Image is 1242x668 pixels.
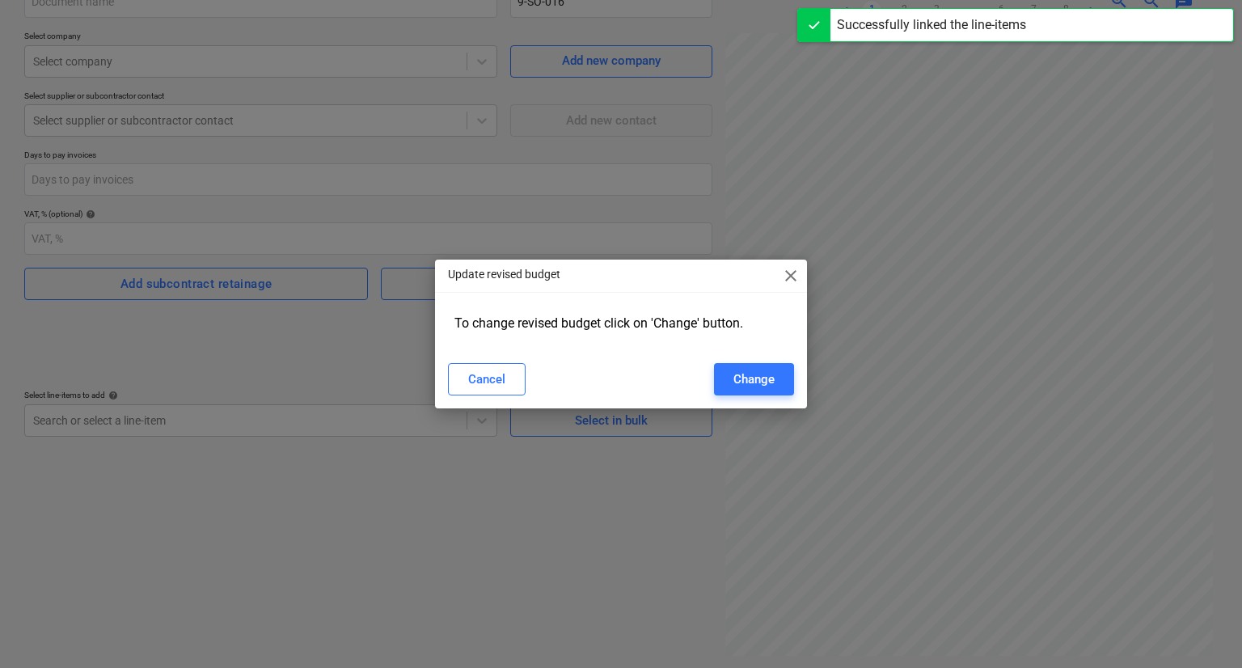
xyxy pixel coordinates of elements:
iframe: Chat Widget [1161,590,1242,668]
div: Cancel [468,369,505,390]
button: Change [714,363,794,395]
button: Cancel [448,363,526,395]
span: close [781,266,801,285]
div: Change [733,369,775,390]
p: Update revised budget [448,266,560,283]
div: Successfully linked the line-items [837,15,1026,35]
div: To change revised budget click on 'Change' button. [448,309,795,337]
